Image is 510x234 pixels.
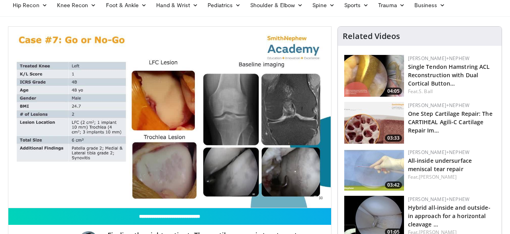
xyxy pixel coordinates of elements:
span: 04:05 [385,88,402,95]
a: S. Ball [419,88,433,95]
a: Hybrid all-inside and outside-in approach for a horizontal cleavage … [408,204,490,228]
a: [PERSON_NAME] [419,174,457,180]
a: [PERSON_NAME]+Nephew [408,196,469,203]
h4: Related Videos [343,31,400,41]
span: 03:33 [385,135,402,142]
div: Feat. [408,88,495,95]
img: 02c34c8e-0ce7-40b9-85e3-cdd59c0970f9.150x105_q85_crop-smart_upscale.jpg [344,149,404,191]
video-js: Video Player [8,27,331,208]
a: [PERSON_NAME]+Nephew [408,55,469,62]
a: [PERSON_NAME]+Nephew [408,149,469,156]
a: 04:05 [344,55,404,97]
a: Single Tendon Hamstring ACL Reconstruction with Dual Cortical Button… [408,63,490,87]
a: 03:33 [344,102,404,144]
a: One Step Cartilage Repair: The CARTIHEAL Agili-C Cartilage Repair Im… [408,110,492,134]
div: Feat. [408,174,495,181]
a: 03:42 [344,149,404,191]
img: 781f413f-8da4-4df1-9ef9-bed9c2d6503b.150x105_q85_crop-smart_upscale.jpg [344,102,404,144]
img: 47fc3831-2644-4472-a478-590317fb5c48.150x105_q85_crop-smart_upscale.jpg [344,55,404,97]
a: [PERSON_NAME]+Nephew [408,102,469,109]
span: 03:42 [385,181,402,189]
a: All-inside undersurface meniscal tear repair [408,157,472,173]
